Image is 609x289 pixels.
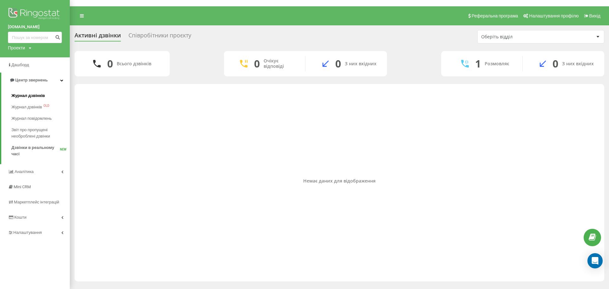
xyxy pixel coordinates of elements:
a: Налаштування профілю [520,6,581,25]
span: Журнал повідомлень [11,115,52,122]
div: 0 [335,58,341,70]
a: Дзвінки в реальному часіNEW [11,142,70,160]
a: Звіт про пропущені необроблені дзвінки [11,124,70,142]
span: Реферальна програма [472,13,518,18]
span: Mini CRM [14,184,31,189]
span: Вихід [589,13,600,18]
a: Журнал дзвінківOLD [11,101,70,113]
div: З них вхідних [345,61,377,67]
div: З них вхідних [562,61,594,67]
a: [DOMAIN_NAME] [8,24,62,30]
a: Реферальна програма [465,6,521,25]
span: Журнал дзвінків [11,93,45,99]
span: Аналiтика [15,169,34,174]
div: 0 [553,58,558,70]
a: Журнал дзвінків [11,90,70,101]
div: 0 [254,58,260,70]
input: Пошук за номером [8,32,62,43]
span: Дашборд [11,62,29,67]
span: Центр звернень [15,78,48,82]
div: Співробітники проєкту [128,32,191,42]
span: Кошти [14,215,26,220]
span: Маркетплейс інтеграцій [14,200,59,204]
div: Очікує відповіді [264,58,296,69]
span: Налаштування [13,230,42,235]
div: Всього дзвінків [117,61,151,67]
span: Дзвінки в реальному часі [11,144,60,157]
span: Журнал дзвінків [11,104,42,110]
img: Ringostat logo [8,6,62,22]
a: Центр звернень [1,73,70,88]
div: Немає даних для відображення [80,178,599,184]
a: Журнал повідомлень [11,113,70,124]
div: Проекти [8,45,25,51]
div: Open Intercom Messenger [587,253,603,268]
div: Розмовляє [485,61,509,67]
span: Налаштування профілю [529,13,579,18]
div: 0 [107,58,113,70]
div: Активні дзвінки [75,32,121,42]
span: Звіт про пропущені необроблені дзвінки [11,127,67,139]
div: 1 [475,58,481,70]
div: Оберіть відділ [481,34,557,40]
a: Вихід [581,6,603,25]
